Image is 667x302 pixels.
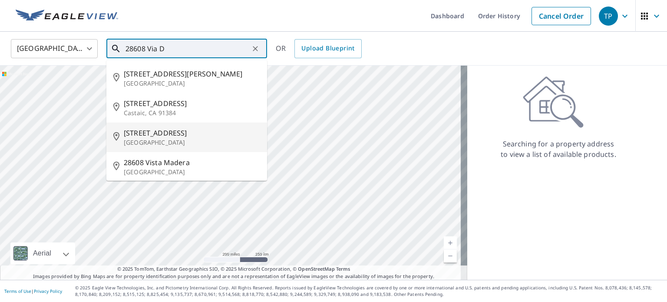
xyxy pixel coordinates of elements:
[10,242,75,264] div: Aerial
[301,43,354,54] span: Upload Blueprint
[336,265,350,272] a: Terms
[11,37,98,61] div: [GEOGRAPHIC_DATA]
[532,7,591,25] a: Cancel Order
[125,37,249,61] input: Search by address or latitude-longitude
[34,288,62,294] a: Privacy Policy
[124,98,260,109] span: [STREET_ADDRESS]
[117,265,350,273] span: © 2025 TomTom, Earthstar Geographics SIO, © 2025 Microsoft Corporation, ©
[30,242,54,264] div: Aerial
[599,7,618,26] div: TP
[75,285,663,298] p: © 2025 Eagle View Technologies, Inc. and Pictometry International Corp. All Rights Reserved. Repo...
[249,43,261,55] button: Clear
[444,236,457,249] a: Current Level 5, Zoom In
[124,79,260,88] p: [GEOGRAPHIC_DATA]
[298,265,334,272] a: OpenStreetMap
[444,249,457,262] a: Current Level 5, Zoom Out
[4,289,62,294] p: |
[4,288,31,294] a: Terms of Use
[276,39,362,58] div: OR
[294,39,361,58] a: Upload Blueprint
[124,128,260,138] span: [STREET_ADDRESS]
[124,69,260,79] span: [STREET_ADDRESS][PERSON_NAME]
[16,10,118,23] img: EV Logo
[124,157,260,168] span: 28608 Vista Madera
[124,138,260,147] p: [GEOGRAPHIC_DATA]
[124,109,260,117] p: Castaic, CA 91384
[124,168,260,176] p: [GEOGRAPHIC_DATA]
[500,139,617,159] p: Searching for a property address to view a list of available products.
